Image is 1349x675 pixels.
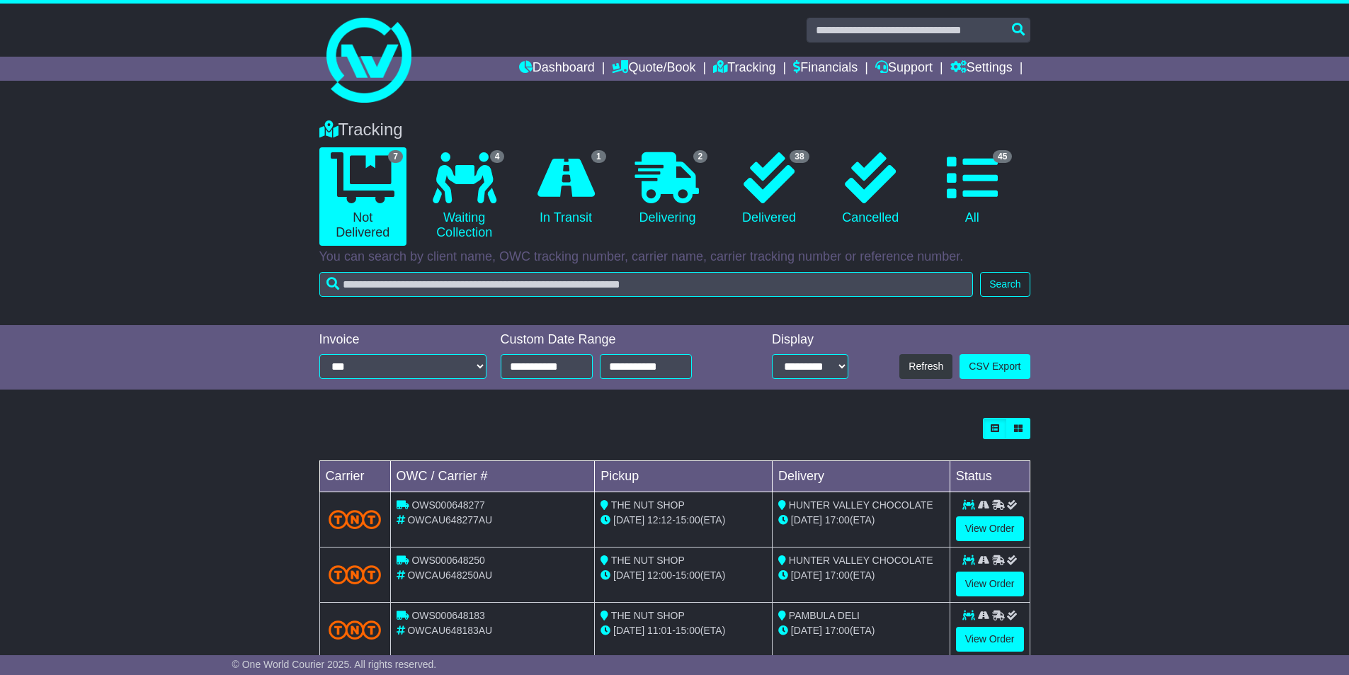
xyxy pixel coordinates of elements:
[490,150,505,163] span: 4
[899,354,952,379] button: Refresh
[390,461,595,492] td: OWC / Carrier #
[676,514,700,526] span: 15:00
[827,147,914,231] a: Cancelled
[388,150,403,163] span: 7
[522,147,609,231] a: 1 In Transit
[960,354,1030,379] a: CSV Export
[595,461,773,492] td: Pickup
[825,625,850,636] span: 17:00
[993,150,1012,163] span: 45
[647,569,672,581] span: 12:00
[790,150,809,163] span: 38
[613,569,644,581] span: [DATE]
[407,514,492,526] span: OWCAU648277AU
[875,57,933,81] a: Support
[232,659,437,670] span: © One World Courier 2025. All rights reserved.
[329,565,382,584] img: TNT_Domestic.png
[329,510,382,529] img: TNT_Domestic.png
[407,625,492,636] span: OWCAU648183AU
[956,516,1024,541] a: View Order
[676,569,700,581] span: 15:00
[778,568,944,583] div: (ETA)
[319,249,1030,265] p: You can search by client name, OWC tracking number, carrier name, carrier tracking number or refe...
[411,610,485,621] span: OWS000648183
[329,620,382,640] img: TNT_Domestic.png
[789,555,933,566] span: HUNTER VALLEY CHOCOLATE
[647,514,672,526] span: 12:12
[980,272,1030,297] button: Search
[825,514,850,526] span: 17:00
[772,332,848,348] div: Display
[611,555,685,566] span: THE NUT SHOP
[319,147,406,246] a: 7 Not Delivered
[613,514,644,526] span: [DATE]
[600,623,766,638] div: - (ETA)
[624,147,711,231] a: 2 Delivering
[693,150,708,163] span: 2
[611,499,685,511] span: THE NUT SHOP
[791,569,822,581] span: [DATE]
[647,625,672,636] span: 11:01
[772,461,950,492] td: Delivery
[411,499,485,511] span: OWS000648277
[600,568,766,583] div: - (ETA)
[789,610,860,621] span: PAMBULA DELI
[928,147,1015,231] a: 45 All
[956,627,1024,652] a: View Order
[791,514,822,526] span: [DATE]
[421,147,508,246] a: 4 Waiting Collection
[501,332,728,348] div: Custom Date Range
[612,57,695,81] a: Quote/Book
[789,499,933,511] span: HUNTER VALLEY CHOCOLATE
[591,150,606,163] span: 1
[319,461,390,492] td: Carrier
[793,57,858,81] a: Financials
[312,120,1037,140] div: Tracking
[713,57,775,81] a: Tracking
[778,623,944,638] div: (ETA)
[950,57,1013,81] a: Settings
[611,610,685,621] span: THE NUT SHOP
[725,147,812,231] a: 38 Delivered
[825,569,850,581] span: 17:00
[519,57,595,81] a: Dashboard
[950,461,1030,492] td: Status
[778,513,944,528] div: (ETA)
[613,625,644,636] span: [DATE]
[411,555,485,566] span: OWS000648250
[319,332,486,348] div: Invoice
[791,625,822,636] span: [DATE]
[956,572,1024,596] a: View Order
[676,625,700,636] span: 15:00
[600,513,766,528] div: - (ETA)
[407,569,492,581] span: OWCAU648250AU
